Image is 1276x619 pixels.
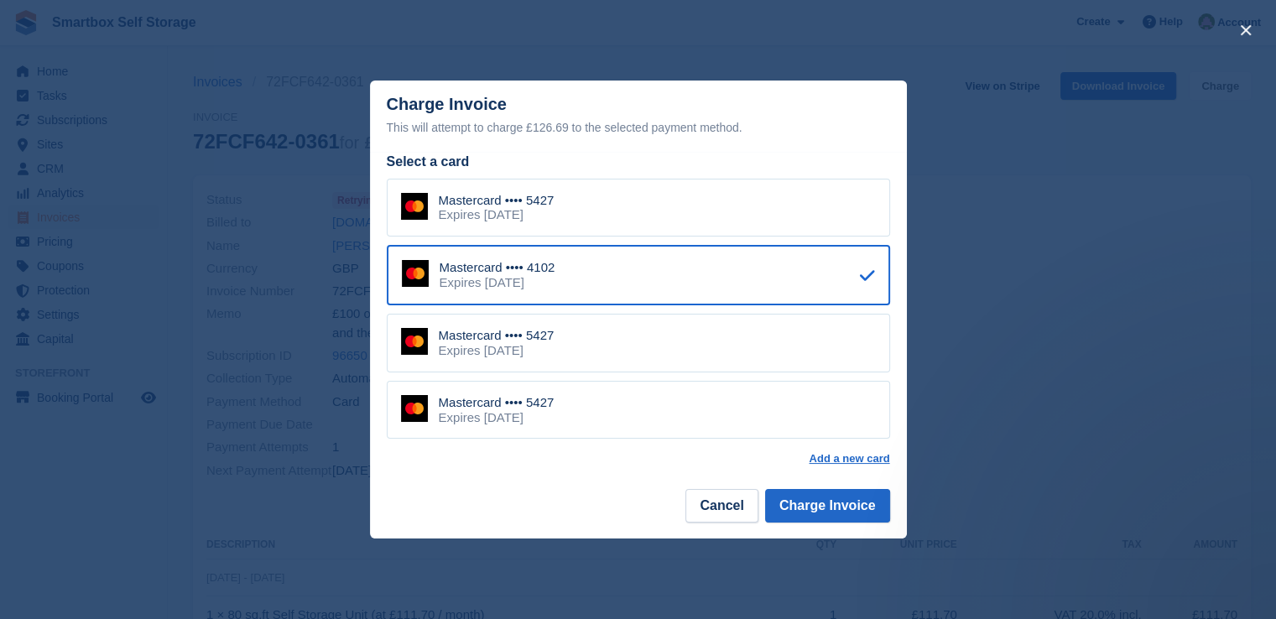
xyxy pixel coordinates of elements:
[387,95,890,138] div: Charge Invoice
[765,489,890,523] button: Charge Invoice
[685,489,758,523] button: Cancel
[387,117,890,138] div: This will attempt to charge £126.69 to the selected payment method.
[439,395,555,410] div: Mastercard •••• 5427
[401,395,428,422] img: Mastercard Logo
[439,410,555,425] div: Expires [DATE]
[440,275,555,290] div: Expires [DATE]
[439,207,555,222] div: Expires [DATE]
[439,343,555,358] div: Expires [DATE]
[401,193,428,220] img: Mastercard Logo
[1232,17,1259,44] button: close
[402,260,429,287] img: Mastercard Logo
[440,260,555,275] div: Mastercard •••• 4102
[439,328,555,343] div: Mastercard •••• 5427
[809,452,889,466] a: Add a new card
[401,328,428,355] img: Mastercard Logo
[439,193,555,208] div: Mastercard •••• 5427
[387,152,890,172] div: Select a card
